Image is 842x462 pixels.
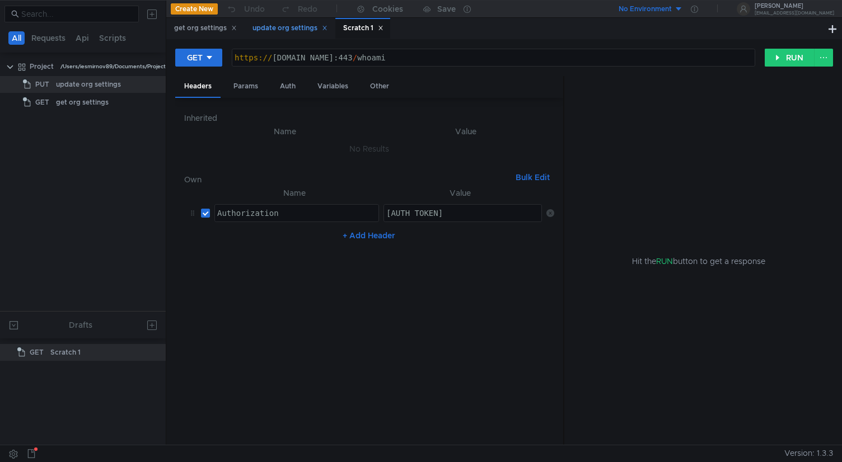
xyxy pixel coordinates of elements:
[511,171,554,184] button: Bulk Edit
[193,125,377,138] th: Name
[437,5,456,13] div: Save
[96,31,129,45] button: Scripts
[765,49,815,67] button: RUN
[72,31,92,45] button: Api
[349,144,389,154] nz-embed-empty: No Results
[308,76,357,97] div: Variables
[21,8,132,20] input: Search...
[35,76,49,93] span: PUT
[171,3,218,15] button: Create New
[210,186,379,200] th: Name
[50,344,81,361] div: Scratch 1
[30,344,44,361] span: GET
[224,76,267,97] div: Params
[656,256,673,266] span: RUN
[755,11,834,15] div: [EMAIL_ADDRESS][DOMAIN_NAME]
[175,76,221,98] div: Headers
[755,3,834,9] div: [PERSON_NAME]
[184,111,554,125] h6: Inherited
[271,76,305,97] div: Auth
[8,31,25,45] button: All
[56,94,109,111] div: get org settings
[60,58,166,75] div: /Users/iesmirnov89/Documents/Project
[379,186,542,200] th: Value
[184,173,511,186] h6: Own
[619,4,672,15] div: No Environment
[187,51,203,64] div: GET
[69,318,92,332] div: Drafts
[377,125,554,138] th: Value
[244,2,265,16] div: Undo
[372,2,403,16] div: Cookies
[338,229,400,242] button: + Add Header
[273,1,325,17] button: Redo
[343,22,383,34] div: Scratch 1
[30,58,54,75] div: Project
[784,445,833,461] span: Version: 1.3.3
[218,1,273,17] button: Undo
[175,49,222,67] button: GET
[252,22,328,34] div: update org settings
[361,76,398,97] div: Other
[174,22,237,34] div: get org settings
[56,76,121,93] div: update org settings
[35,94,49,111] span: GET
[298,2,317,16] div: Redo
[632,255,765,267] span: Hit the button to get a response
[28,31,69,45] button: Requests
